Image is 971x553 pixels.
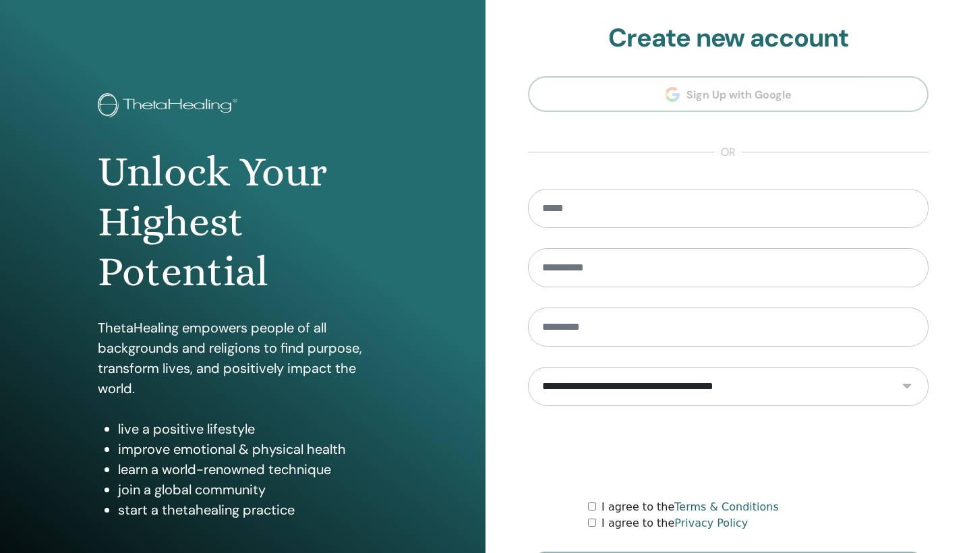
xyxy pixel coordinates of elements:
[118,419,388,439] li: live a positive lifestyle
[674,517,748,529] a: Privacy Policy
[601,499,779,515] label: I agree to the
[674,500,778,513] a: Terms & Conditions
[626,426,831,479] iframe: reCAPTCHA
[98,318,388,399] p: ThetaHealing empowers people of all backgrounds and religions to find purpose, transform lives, a...
[118,479,388,500] li: join a global community
[118,500,388,520] li: start a thetahealing practice
[118,439,388,459] li: improve emotional & physical health
[714,144,742,161] span: or
[528,23,929,54] h2: Create new account
[98,147,388,297] h1: Unlock Your Highest Potential
[601,515,748,531] label: I agree to the
[118,459,388,479] li: learn a world-renowned technique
